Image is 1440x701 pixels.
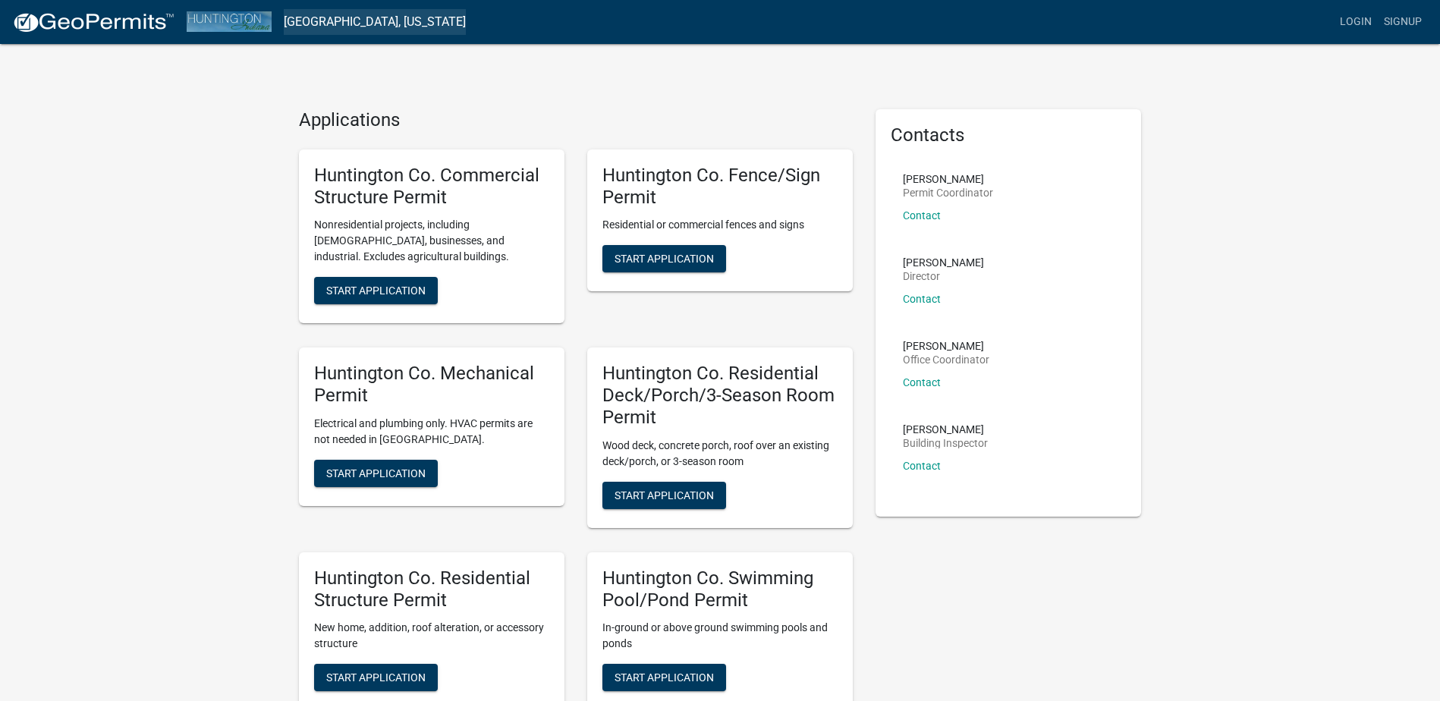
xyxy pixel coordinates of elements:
[602,245,726,272] button: Start Application
[602,664,726,691] button: Start Application
[615,253,714,265] span: Start Application
[903,209,941,222] a: Contact
[314,620,549,652] p: New home, addition, roof alteration, or accessory structure
[615,489,714,501] span: Start Application
[602,567,838,611] h5: Huntington Co. Swimming Pool/Pond Permit
[187,11,272,32] img: Huntington County, Indiana
[903,460,941,472] a: Contact
[1378,8,1428,36] a: Signup
[602,438,838,470] p: Wood deck, concrete porch, roof over an existing deck/porch, or 3-season room
[903,174,993,184] p: [PERSON_NAME]
[1334,8,1378,36] a: Login
[314,165,549,209] h5: Huntington Co. Commercial Structure Permit
[903,257,984,268] p: [PERSON_NAME]
[326,467,426,479] span: Start Application
[891,124,1126,146] h5: Contacts
[602,620,838,652] p: In-ground or above ground swimming pools and ponds
[284,9,466,35] a: [GEOGRAPHIC_DATA], [US_STATE]
[326,284,426,297] span: Start Application
[903,376,941,388] a: Contact
[602,165,838,209] h5: Huntington Co. Fence/Sign Permit
[903,187,993,198] p: Permit Coordinator
[314,277,438,304] button: Start Application
[602,217,838,233] p: Residential or commercial fences and signs
[326,671,426,684] span: Start Application
[314,567,549,611] h5: Huntington Co. Residential Structure Permit
[903,354,989,365] p: Office Coordinator
[903,341,989,351] p: [PERSON_NAME]
[903,271,984,281] p: Director
[314,416,549,448] p: Electrical and plumbing only. HVAC permits are not needed in [GEOGRAPHIC_DATA].
[615,671,714,684] span: Start Application
[299,109,853,131] h4: Applications
[314,664,438,691] button: Start Application
[602,482,726,509] button: Start Application
[903,438,988,448] p: Building Inspector
[903,293,941,305] a: Contact
[314,460,438,487] button: Start Application
[903,424,988,435] p: [PERSON_NAME]
[314,217,549,265] p: Nonresidential projects, including [DEMOGRAPHIC_DATA], businesses, and industrial. Excludes agric...
[602,363,838,428] h5: Huntington Co. Residential Deck/Porch/3-Season Room Permit
[314,363,549,407] h5: Huntington Co. Mechanical Permit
